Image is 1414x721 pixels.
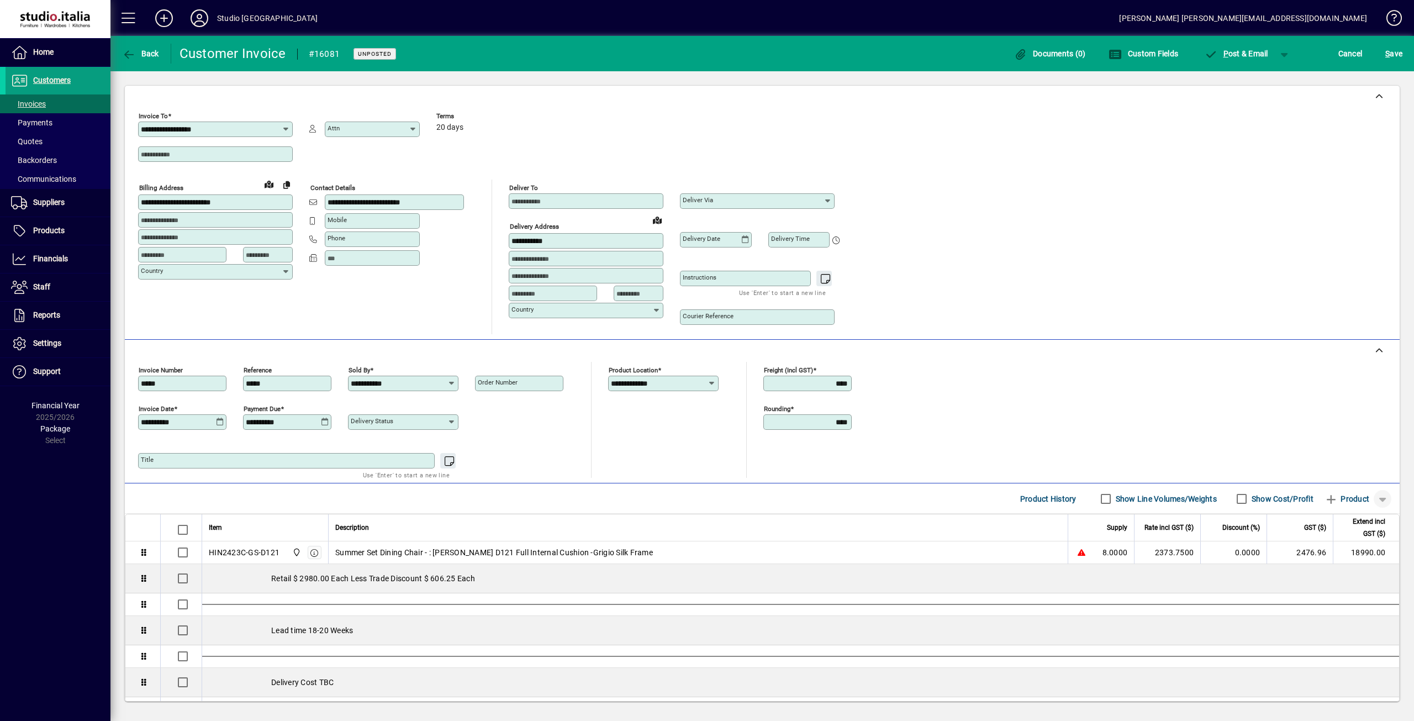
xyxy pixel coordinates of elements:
span: Supply [1107,522,1127,534]
a: Invoices [6,94,110,113]
span: Terms [436,113,503,120]
span: Summer Set Dining Chair - : [PERSON_NAME] D121 Full Internal Cushion -Grigio Silk Frame [335,547,653,558]
span: S [1385,49,1390,58]
button: Post & Email [1199,44,1274,64]
app-page-header-button: Back [110,44,171,64]
a: Suppliers [6,189,110,217]
a: Payments [6,113,110,132]
span: Item [209,522,222,534]
mat-label: Courier Reference [683,312,734,320]
div: Delivery Cost TBC [202,668,1399,697]
label: Show Cost/Profit [1249,493,1313,504]
td: 0.0000 [1200,541,1267,564]
span: Extend incl GST ($) [1340,515,1385,540]
button: Custom Fields [1106,44,1181,64]
span: ave [1385,45,1402,62]
mat-label: Delivery date [683,235,720,243]
div: 2373.7500 [1141,547,1194,558]
mat-label: Invoice number [139,366,183,374]
a: Home [6,39,110,66]
div: Customer Invoice [180,45,286,62]
mat-label: Phone [328,234,345,242]
span: 20 days [436,123,463,132]
span: Financial Year [31,401,80,410]
span: Back [122,49,159,58]
span: Products [33,226,65,235]
span: Reports [33,310,60,319]
span: Product [1325,490,1369,508]
a: Backorders [6,151,110,170]
span: Rate incl GST ($) [1144,522,1194,534]
span: Support [33,367,61,376]
span: GST ($) [1304,522,1326,534]
span: Financials [33,254,68,263]
span: P [1223,49,1228,58]
mat-label: Invoice To [139,112,168,120]
mat-label: Delivery status [351,417,393,425]
button: Copy to Delivery address [278,176,296,193]
mat-label: Attn [328,124,340,132]
span: Documents (0) [1014,49,1086,58]
span: Description [335,522,369,534]
span: Invoices [11,99,46,108]
button: Profile [182,8,217,28]
a: Products [6,217,110,245]
mat-label: Country [141,267,163,275]
mat-hint: Use 'Enter' to start a new line [363,469,450,481]
span: Custom Fields [1109,49,1178,58]
span: Communications [11,175,76,183]
mat-label: Payment due [244,405,281,413]
a: Reports [6,302,110,329]
mat-label: Order number [478,378,518,386]
mat-label: Title [141,456,154,464]
span: Discount (%) [1222,522,1260,534]
div: Studio [GEOGRAPHIC_DATA] [217,9,318,27]
a: Quotes [6,132,110,151]
a: Support [6,358,110,386]
mat-label: Freight (incl GST) [764,366,813,374]
mat-label: Deliver To [509,184,538,192]
span: 8.0000 [1102,547,1128,558]
div: Lead time 18-20 Weeks [202,616,1399,645]
button: Add [146,8,182,28]
div: HIN2423C-GS-D121 [209,547,279,558]
mat-label: Mobile [328,216,347,224]
mat-label: Country [511,306,534,313]
a: Settings [6,330,110,357]
a: Knowledge Base [1378,2,1400,38]
span: Settings [33,339,61,348]
button: Documents (0) [1011,44,1089,64]
span: Unposted [358,50,392,57]
td: 18990.00 [1333,541,1399,564]
button: Back [119,44,162,64]
button: Cancel [1336,44,1365,64]
mat-label: Invoice date [139,405,174,413]
mat-label: Delivery time [771,235,810,243]
span: Quotes [11,137,43,146]
button: Save [1383,44,1405,64]
a: View on map [648,211,666,229]
mat-label: Reference [244,366,272,374]
td: 2476.96 [1267,541,1333,564]
a: Staff [6,273,110,301]
div: #16081 [309,45,340,63]
label: Show Line Volumes/Weights [1114,493,1217,504]
span: Staff [33,282,50,291]
mat-hint: Use 'Enter' to start a new line [739,286,826,299]
a: Communications [6,170,110,188]
span: Customers [33,76,71,85]
button: Product [1319,489,1375,509]
span: Payments [11,118,52,127]
mat-label: Instructions [683,273,716,281]
mat-label: Product location [609,366,658,374]
span: Suppliers [33,198,65,207]
div: Retail $ 2980.00 Each Less Trade Discount $ 606.25 Each [202,564,1399,593]
div: [PERSON_NAME] [PERSON_NAME][EMAIL_ADDRESS][DOMAIN_NAME] [1119,9,1367,27]
a: View on map [260,175,278,193]
span: Home [33,48,54,56]
span: ost & Email [1204,49,1268,58]
a: Financials [6,245,110,273]
mat-label: Rounding [764,405,790,413]
mat-label: Deliver via [683,196,713,204]
mat-label: Sold by [349,366,370,374]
